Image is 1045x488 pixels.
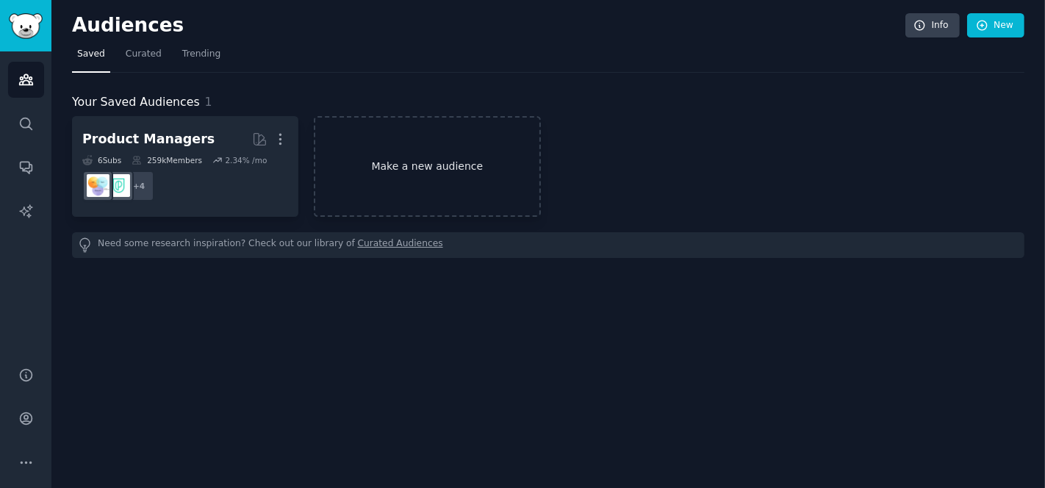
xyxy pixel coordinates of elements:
[905,13,960,38] a: Info
[9,13,43,39] img: GummySearch logo
[314,116,540,217] a: Make a new audience
[72,93,200,112] span: Your Saved Audiences
[205,95,212,109] span: 1
[132,155,202,165] div: 259k Members
[77,48,105,61] span: Saved
[72,232,1024,258] div: Need some research inspiration? Check out our library of
[126,48,162,61] span: Curated
[87,174,109,197] img: ProductManagement
[225,155,267,165] div: 2.34 % /mo
[121,43,167,73] a: Curated
[358,237,443,253] a: Curated Audiences
[967,13,1024,38] a: New
[72,116,298,217] a: Product Managers6Subs259kMembers2.34% /mo+4ProductMgmtProductManagement
[123,171,154,201] div: + 4
[177,43,226,73] a: Trending
[72,43,110,73] a: Saved
[107,174,130,197] img: ProductMgmt
[182,48,220,61] span: Trending
[72,14,905,37] h2: Audiences
[82,130,215,148] div: Product Managers
[82,155,121,165] div: 6 Sub s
